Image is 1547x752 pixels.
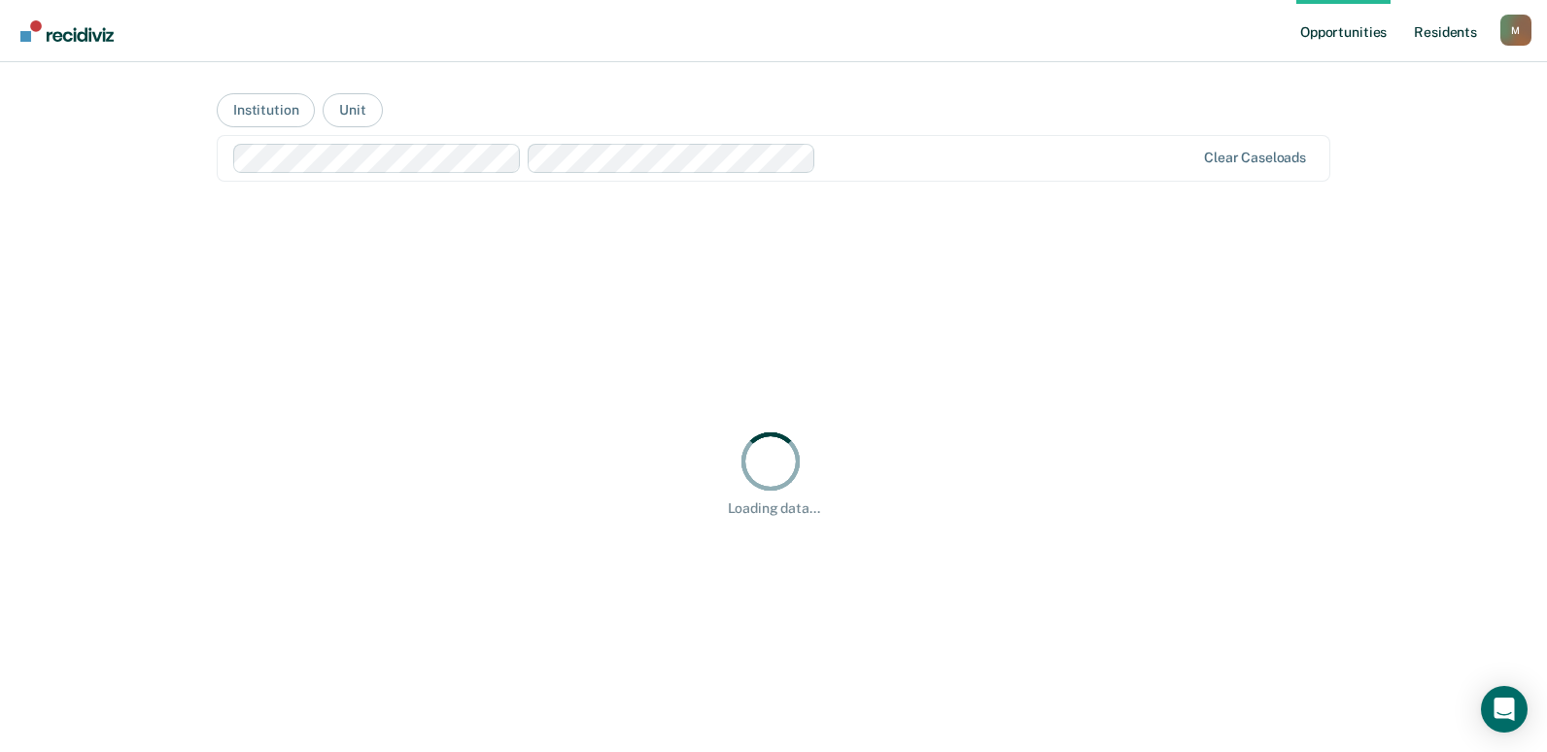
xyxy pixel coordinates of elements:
div: M [1500,15,1531,46]
div: Clear caseloads [1204,150,1306,166]
button: Institution [217,93,315,127]
button: Unit [323,93,382,127]
button: Profile dropdown button [1500,15,1531,46]
div: Open Intercom Messenger [1481,686,1528,733]
img: Recidiviz [20,20,114,42]
div: Loading data... [728,500,820,517]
